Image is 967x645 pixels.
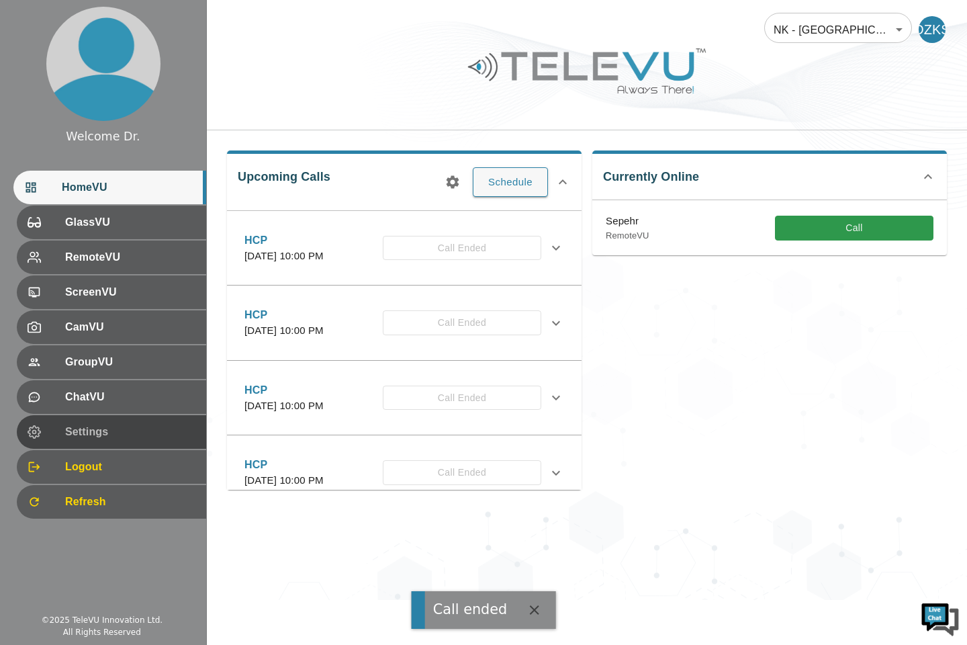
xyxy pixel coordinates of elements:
[41,614,163,626] div: © 2025 TeleVU Innovation Ltd.
[65,249,195,265] span: RemoteVU
[46,7,160,121] img: profile.png
[65,319,195,335] span: CamVU
[65,424,195,440] span: Settings
[244,249,324,264] p: [DATE] 10:00 PM
[220,7,252,39] div: Minimize live chat window
[244,307,324,323] p: HCP
[244,323,324,339] p: [DATE] 10:00 PM
[63,626,141,638] div: All Rights Reserved
[66,128,140,145] div: Welcome Dr.
[65,459,195,475] span: Logout
[65,494,195,510] span: Refresh
[65,389,195,405] span: ChatVU
[244,398,324,414] p: [DATE] 10:00 PM
[65,284,195,300] span: ScreenVU
[23,62,56,96] img: d_736959983_company_1615157101543_736959983
[234,449,575,497] div: HCP[DATE] 10:00 PMCall Ended
[244,382,324,398] p: HCP
[17,275,206,309] div: ScreenVU
[775,216,933,241] button: Call
[62,179,195,196] span: HomeVU
[244,232,324,249] p: HCP
[466,43,708,99] img: Logo
[17,310,206,344] div: CamVU
[65,214,195,230] span: GlassVU
[244,473,324,488] p: [DATE] 10:00 PM
[920,598,960,638] img: Chat Widget
[78,169,185,305] span: We're online!
[17,450,206,484] div: Logout
[65,354,195,370] span: GroupVU
[234,224,575,272] div: HCP[DATE] 10:00 PMCall Ended
[764,11,912,48] div: NK - [GEOGRAPHIC_DATA]
[17,415,206,449] div: Settings
[234,374,575,422] div: HCP[DATE] 10:00 PMCall Ended
[919,16,946,43] div: DZKS
[234,299,575,347] div: HCP[DATE] 10:00 PMCall Ended
[70,71,226,88] div: Chat with us now
[17,345,206,379] div: GroupVU
[13,171,206,204] div: HomeVU
[433,599,508,620] div: Call ended
[17,241,206,274] div: RemoteVU
[473,167,548,197] button: Schedule
[7,367,256,414] textarea: Type your message and hit 'Enter'
[17,206,206,239] div: GlassVU
[244,457,324,473] p: HCP
[17,380,206,414] div: ChatVU
[606,229,649,243] p: RemoteVU
[606,214,649,229] p: Sepehr
[17,485,206,519] div: Refresh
